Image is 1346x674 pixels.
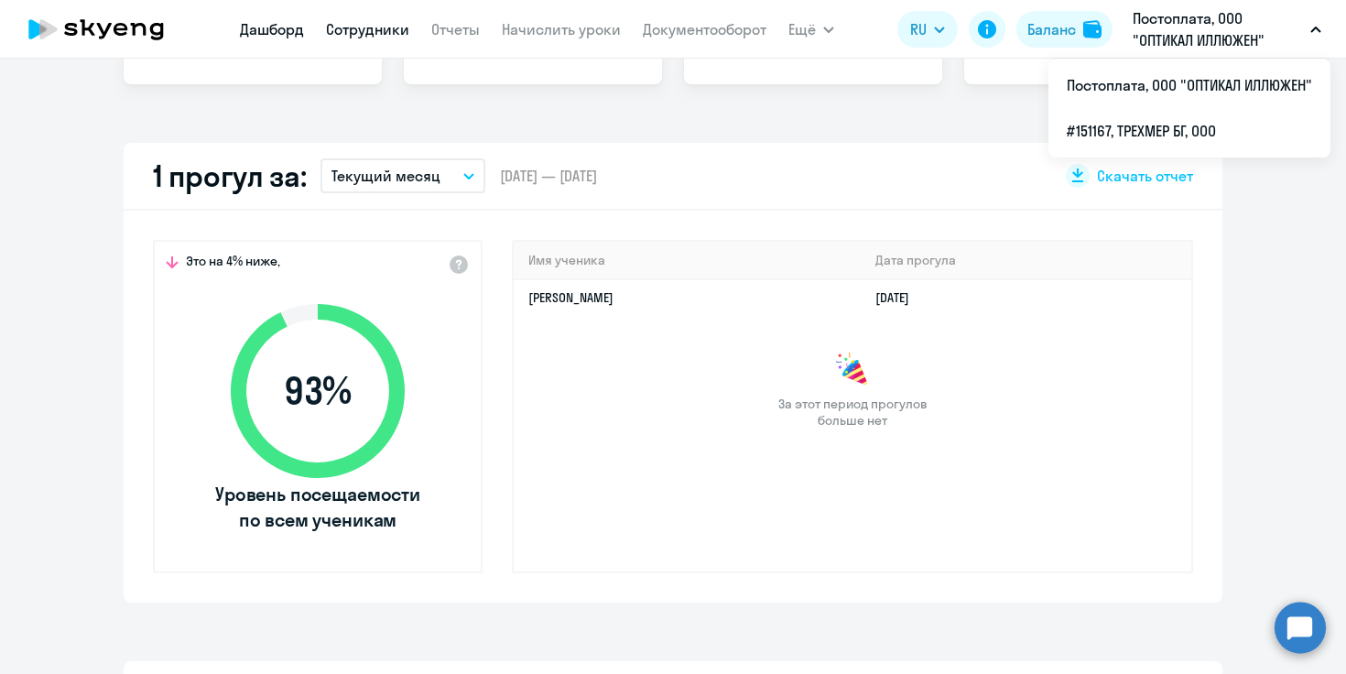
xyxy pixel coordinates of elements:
button: Балансbalance [1016,11,1113,48]
p: Текущий месяц [331,165,440,187]
ul: Ещё [1048,59,1330,158]
span: Уровень посещаемости по всем ученикам [212,482,423,533]
span: Скачать отчет [1097,166,1193,186]
a: Начислить уроки [502,20,621,38]
a: Документооборот [643,20,766,38]
div: Баланс [1027,18,1076,40]
th: Имя ученика [514,242,861,279]
h2: 1 прогул за: [153,158,306,194]
a: [PERSON_NAME] [528,289,613,306]
img: balance [1083,20,1102,38]
a: Отчеты [431,20,480,38]
a: Дашборд [240,20,304,38]
th: Дата прогула [861,242,1191,279]
span: Ещё [788,18,816,40]
span: RU [910,18,927,40]
p: Постоплата, ООО "ОПТИКАЛ ИЛЛЮЖЕН" [1133,7,1303,51]
span: Это на 4% ниже, [186,253,280,275]
button: RU [897,11,958,48]
button: Постоплата, ООО "ОПТИКАЛ ИЛЛЮЖЕН" [1123,7,1330,51]
button: Текущий месяц [320,158,485,193]
a: Сотрудники [326,20,409,38]
span: [DATE] — [DATE] [500,166,597,186]
span: 93 % [212,369,423,413]
span: За этот период прогулов больше нет [776,396,929,429]
img: congrats [834,352,871,388]
a: [DATE] [875,289,924,306]
button: Ещё [788,11,834,48]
